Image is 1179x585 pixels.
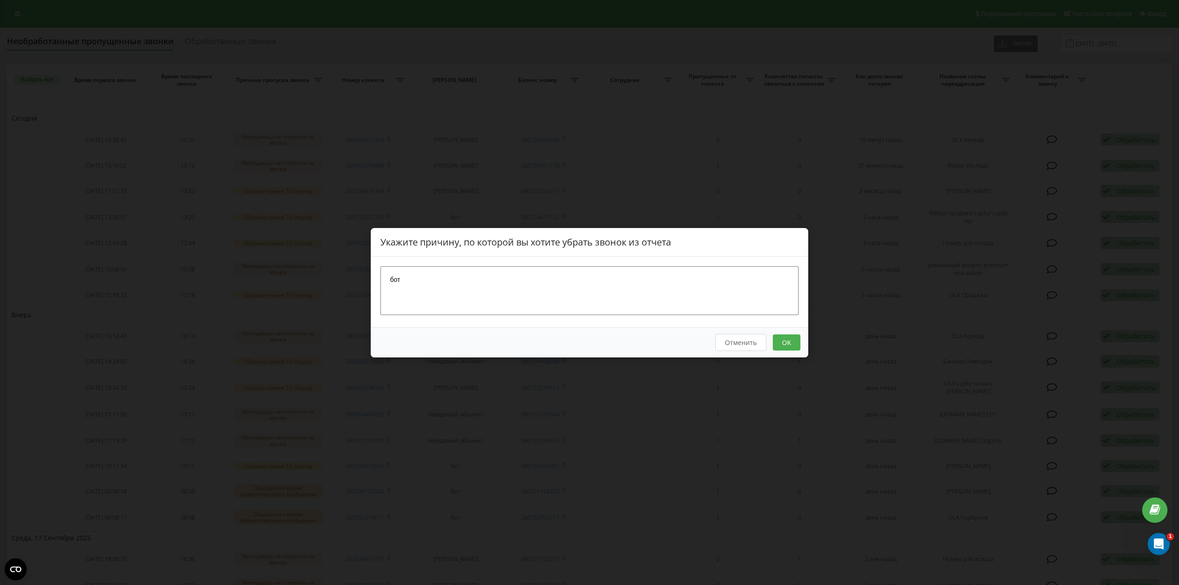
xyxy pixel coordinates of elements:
[371,228,808,257] div: Укажите причину, по которой вы хотите убрать звонок из отчета
[5,558,27,580] button: Open CMP widget
[1167,533,1174,540] span: 1
[1148,533,1170,555] iframe: Intercom live chat
[380,266,799,315] textarea: бот
[773,334,800,350] button: OK
[715,333,766,351] button: Отменить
